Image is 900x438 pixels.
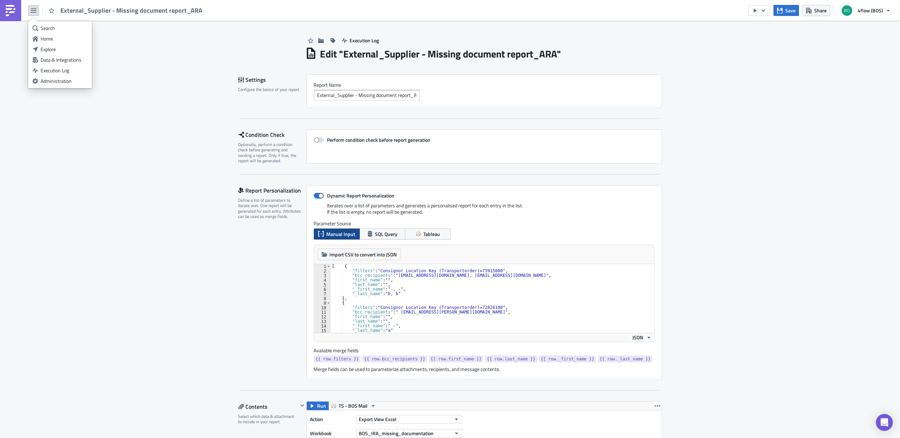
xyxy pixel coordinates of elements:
[424,230,440,238] span: Tableau
[838,3,895,18] button: 4flow (BOS)
[630,333,654,342] button: JSON
[314,229,360,239] button: Manual Input
[238,87,302,92] div: Configure the basics of your report.
[238,129,306,140] div: Condition Check
[330,251,397,258] span: Import CSV to convert into JSON
[318,249,401,260] button: Import CSV to convert into JSON
[314,278,331,282] div: 4
[60,6,203,14] span: External_Supplier - Missing document report_ARA
[314,310,331,315] div: 11
[633,334,644,341] span: JSON
[359,415,397,423] span: Export View Excel
[362,355,427,363] a: {{ row.bcc_recipients }}
[3,57,337,63] p: BOS TCT Team
[41,78,88,85] div: Administration
[356,415,462,424] button: Export View Excel
[600,355,651,363] span: {{ row._last_name }}
[814,7,827,14] span: Share
[41,67,88,74] div: Execution Log
[314,287,331,292] div: 6
[350,37,379,44] span: Execution Log
[327,192,395,199] strong: Dynamic Report Personalization
[41,46,88,53] div: Explore
[314,273,331,278] div: 3
[307,402,329,410] button: Run
[5,5,16,16] img: PushMetrics
[3,3,337,8] p: Dear Supplier,
[487,355,535,363] span: {{ row.last_name }}
[485,355,537,363] a: {{ row.last_name }}
[238,401,298,412] div: Contents
[858,7,883,14] span: 4flow (BOS)
[598,355,652,363] a: {{ row._last_name }}
[314,347,367,354] label: Available merge fields
[785,7,795,14] span: Save
[356,429,462,438] button: BOS_IRA_missing_documentation
[541,355,595,363] span: {{ row._first_name }}
[803,5,830,16] button: Share
[876,414,893,431] div: Open Intercom Messenger
[314,292,331,296] div: 7
[429,355,484,363] a: {{ row.first_name }}
[314,82,655,88] label: Report Nam﻿e
[539,355,596,363] a: {{ row._first_name }}
[316,355,359,363] span: {{ row.filters }}
[327,136,431,144] strong: Perform condition check before report generation
[238,74,306,85] div: Settings
[405,229,451,239] button: Tableau
[41,56,88,63] div: Data & Integrations
[314,319,331,324] div: 13
[3,34,337,39] p: If you have any question feel free to contact [EMAIL_ADDRESS][DOMAIN_NAME]
[314,366,655,372] div: Merge fields can be used to parameterize attachments, recipients, and message contents.
[314,296,331,301] div: 8
[238,142,302,164] div: Optionally, perform a condition check before generating and sending a report. Only if true, the r...
[3,3,337,71] body: Rich Text Area. Press ALT-0 for help.
[314,315,331,319] div: 12
[359,229,405,239] button: SQL Query
[41,35,88,42] div: Home
[314,301,331,305] div: 9
[328,402,379,410] button: TS - BOS Mail
[3,26,337,32] p: Please upload the documents as soon as possible.
[314,324,331,328] div: 14
[238,197,302,219] div: Define a list of parameters to iterate over. One report will be generated for each entry. Attribu...
[314,328,331,333] div: 15
[841,5,853,17] img: Avatar
[314,305,331,310] div: 10
[431,355,482,363] span: {{ row.first_name }}
[364,355,425,363] span: {{ row.bcc_recipients }}
[41,25,88,32] div: Search
[298,401,306,410] button: Hide content
[314,282,331,287] div: 5
[238,185,306,196] div: Report Personalization
[3,49,337,55] p: Best regards,
[326,230,355,238] span: Manual Input
[314,202,655,220] div: Iterates over a list of parameters and generates a personalised report for each entry in the list...
[339,402,368,410] span: TS - BOS Mail
[238,414,298,425] div: Select which data & attachment to include in your report.
[320,48,561,60] h1: Edit " External_Supplier - Missing document report_ARA "
[338,35,383,46] button: Execution Log
[375,230,398,238] span: SQL Query
[774,5,799,16] button: Save
[314,264,331,269] div: 1
[310,414,353,425] label: Action
[314,269,331,273] div: 2
[314,355,361,363] a: {{ row.filters }}
[3,18,337,24] p: In the attachement you can find the TOs where you need to upload in ITMS the invoice and the deli...
[314,220,655,227] label: Parameter Source
[359,430,434,437] span: BOS_IRA_missing_documentation
[317,402,326,410] span: Run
